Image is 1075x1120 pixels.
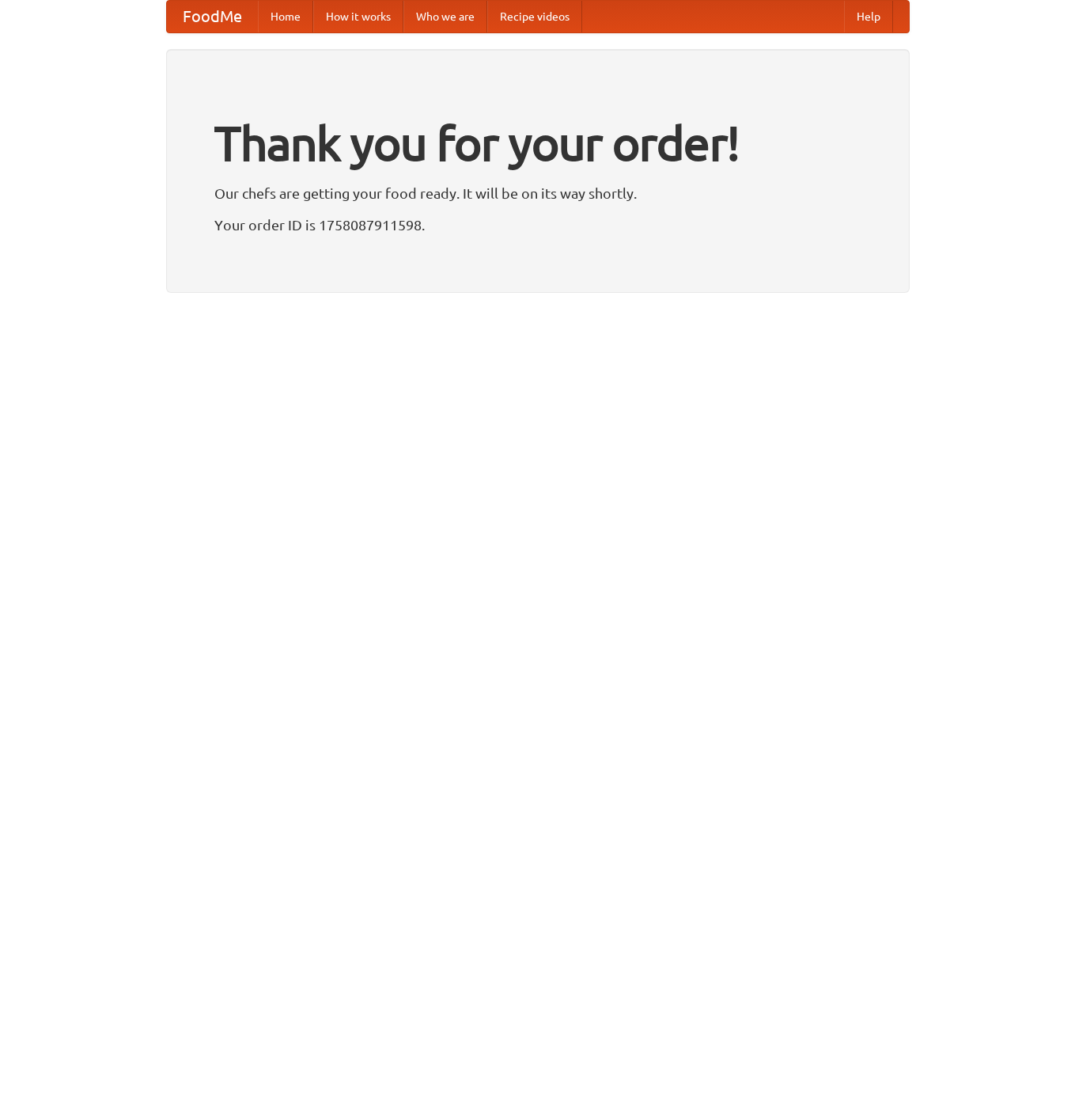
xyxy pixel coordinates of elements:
p: Your order ID is 1758087911598. [214,213,861,237]
a: Who we are [403,1,487,32]
a: Home [258,1,313,32]
a: FoodMe [167,1,258,32]
h1: Thank you for your order! [214,105,861,181]
a: Recipe videos [487,1,582,32]
a: How it works [313,1,403,32]
a: Help [844,1,893,32]
p: Our chefs are getting your food ready. It will be on its way shortly. [214,181,861,205]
